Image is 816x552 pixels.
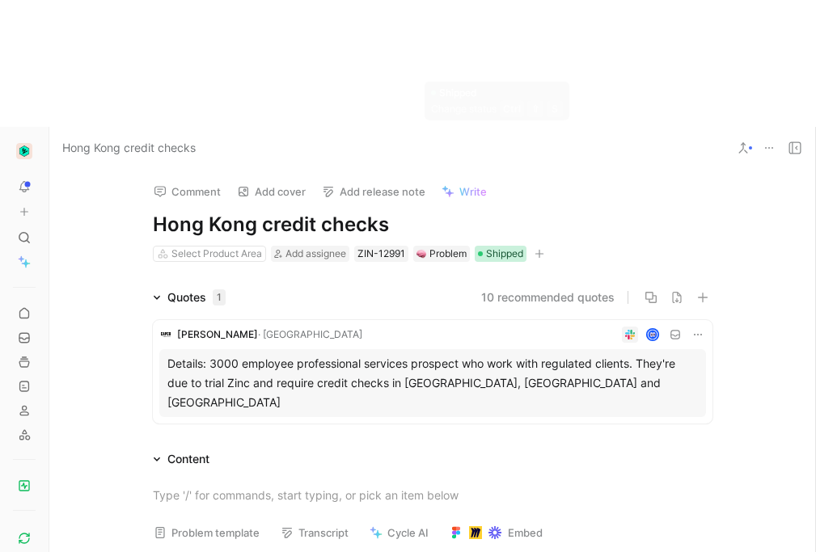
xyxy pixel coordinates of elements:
span: Shipped [486,246,523,262]
h1: Hong Kong credit checks [153,212,712,238]
div: 🧠Problem [413,246,470,262]
button: Write [434,180,494,203]
button: Comment [146,180,228,203]
div: ZIN-12991 [357,246,405,262]
div: Shipped [475,246,526,262]
button: Embed [442,521,550,544]
button: Cycle AI [362,521,436,544]
div: Select Product Area [171,246,262,262]
div: Quotes [167,288,226,307]
img: avatar [648,329,658,339]
button: Problem template [146,521,267,544]
span: Write [459,184,487,199]
span: Hong Kong credit checks [62,138,196,158]
span: [PERSON_NAME] [177,328,258,340]
button: 10 recommended quotes [481,288,615,307]
button: Add release note [315,180,433,203]
span: · [GEOGRAPHIC_DATA] [258,328,362,340]
div: Quotes1 [146,288,232,307]
div: Content [146,449,216,469]
div: Details: 3000 employee professional services prospect who work with regulated clients. They're du... [167,354,698,412]
button: Zinc [13,140,36,162]
button: Add cover [230,180,313,203]
img: Zinc [16,143,32,159]
img: 🧠 [416,249,426,259]
img: logo [159,328,172,341]
div: Content [167,449,209,469]
button: Transcript [273,521,356,544]
div: 1 [213,289,226,305]
div: Problem [416,246,467,262]
span: Add assignee [285,247,346,259]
